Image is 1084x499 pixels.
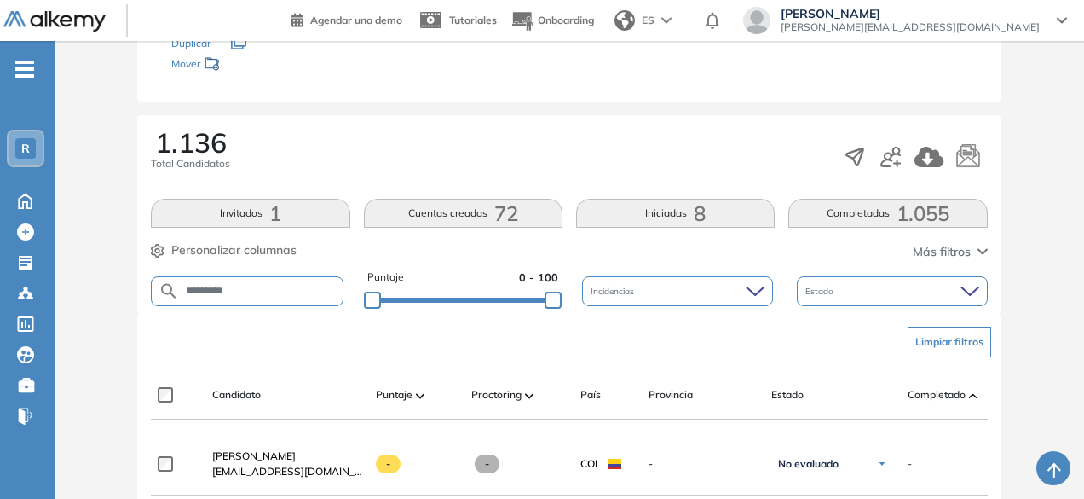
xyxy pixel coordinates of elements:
span: 1.136 [155,129,227,156]
span: Tutoriales [449,14,497,26]
span: 0 - 100 [519,270,558,286]
img: [missing "en.ARROW_ALT" translation] [525,393,533,398]
span: Provincia [649,387,693,403]
span: [PERSON_NAME] [212,450,296,462]
span: R [21,142,30,155]
span: Estado [771,387,804,403]
div: Mover [171,49,342,81]
span: [PERSON_NAME][EMAIL_ADDRESS][DOMAIN_NAME] [781,20,1040,34]
span: Puntaje [376,387,412,403]
span: Puntaje [367,270,404,286]
span: Más filtros [913,243,971,261]
button: Completadas1.055 [788,199,987,228]
a: Agendar una demo [291,9,402,29]
img: arrow [661,17,672,24]
button: Personalizar columnas [151,241,297,259]
span: - [649,456,758,472]
button: Invitados1 [151,199,349,228]
button: Cuentas creadas72 [364,199,562,228]
img: COL [608,459,621,469]
span: Completado [908,387,966,403]
img: Logo [3,11,106,32]
span: Estado [805,285,837,298]
img: world [614,10,635,31]
i: - [15,67,34,71]
span: Duplicar [171,37,210,49]
img: [missing "en.ARROW_ALT" translation] [969,393,977,398]
span: ES [642,13,654,28]
span: Personalizar columnas [171,241,297,259]
span: - [376,455,401,473]
span: Candidato [212,387,261,403]
span: Proctoring [471,387,522,403]
button: Limpiar filtros [908,327,991,357]
button: Más filtros [913,243,988,261]
span: - [908,456,912,472]
span: País [580,387,601,403]
button: Onboarding [510,3,594,39]
span: Total Candidatos [151,156,230,171]
span: Incidencias [591,285,637,298]
span: - [475,455,499,473]
span: No evaluado [778,457,839,471]
button: Iniciadas8 [576,199,775,228]
div: Incidencias [582,276,773,306]
img: Ícono de flecha [877,459,887,469]
img: [missing "en.ARROW_ALT" translation] [416,393,424,398]
img: SEARCH_ALT [159,281,179,302]
div: Estado [797,276,988,306]
span: COL [580,456,601,472]
a: [PERSON_NAME] [212,449,362,464]
span: [EMAIL_ADDRESS][DOMAIN_NAME] [212,464,362,479]
span: [PERSON_NAME] [781,7,1040,20]
span: Onboarding [538,14,594,26]
span: Agendar una demo [310,14,402,26]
